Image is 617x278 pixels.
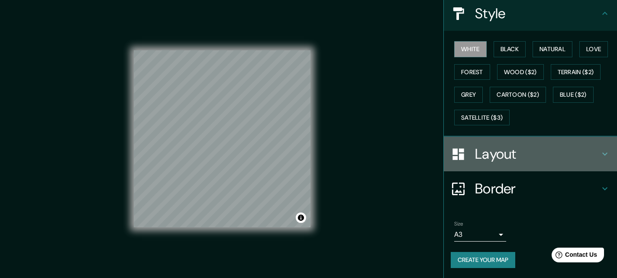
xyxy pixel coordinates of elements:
button: White [454,41,487,57]
button: Black [494,41,526,57]
button: Satellite ($3) [454,110,510,126]
button: Wood ($2) [497,64,544,80]
h4: Layout [475,145,600,163]
button: Love [579,41,608,57]
h4: Border [475,180,600,197]
button: Terrain ($2) [551,64,601,80]
div: Layout [444,137,617,171]
h4: Style [475,5,600,22]
canvas: Map [134,50,310,227]
label: Size [454,220,463,228]
button: Toggle attribution [296,213,306,223]
button: Grey [454,87,483,103]
button: Forest [454,64,490,80]
div: Border [444,171,617,206]
button: Natural [533,41,572,57]
button: Create your map [451,252,515,268]
iframe: Help widget launcher [540,244,607,268]
div: A3 [454,228,506,242]
button: Cartoon ($2) [490,87,546,103]
button: Blue ($2) [553,87,594,103]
